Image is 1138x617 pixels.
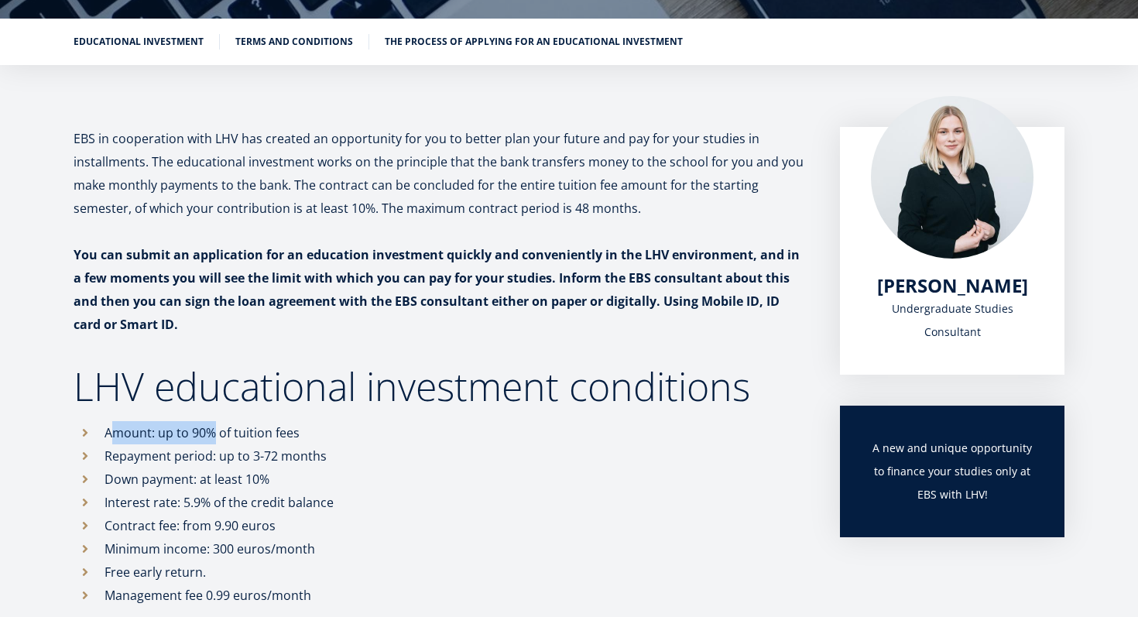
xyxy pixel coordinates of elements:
[235,35,353,48] font: Terms and conditions
[105,517,276,534] font: Contract fee: from 9.90 euros
[105,540,315,557] font: Minimum income: 300 euros/month
[877,273,1028,298] font: [PERSON_NAME]
[235,34,353,50] a: Terms and conditions
[74,35,204,48] font: Educational investment
[105,471,269,488] font: Down payment: at least 10%
[105,564,206,581] font: Free early return.
[871,96,1033,259] img: Maria
[385,35,683,48] font: The process of applying for an educational investment
[877,274,1028,297] a: [PERSON_NAME]
[74,246,800,333] font: You can submit an application for an education investment quickly and conveniently in the LHV env...
[105,447,327,464] font: Repayment period: up to 3-72 months
[105,587,311,604] font: Management fee 0.99 euros/month
[105,494,334,511] font: Interest rate: 5.9% of the credit balance
[74,34,204,50] a: Educational investment
[105,424,300,441] font: Amount: up to 90% of tuition fees
[74,130,804,217] font: EBS in cooperation with LHV has created an opportunity for you to better plan your future and pay...
[892,301,1013,339] font: Undergraduate Studies Consultant
[74,360,750,413] font: LHV educational investment conditions
[872,440,1032,502] font: A new and unique opportunity to finance your studies only at EBS with LHV!
[385,34,683,50] a: The process of applying for an educational investment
